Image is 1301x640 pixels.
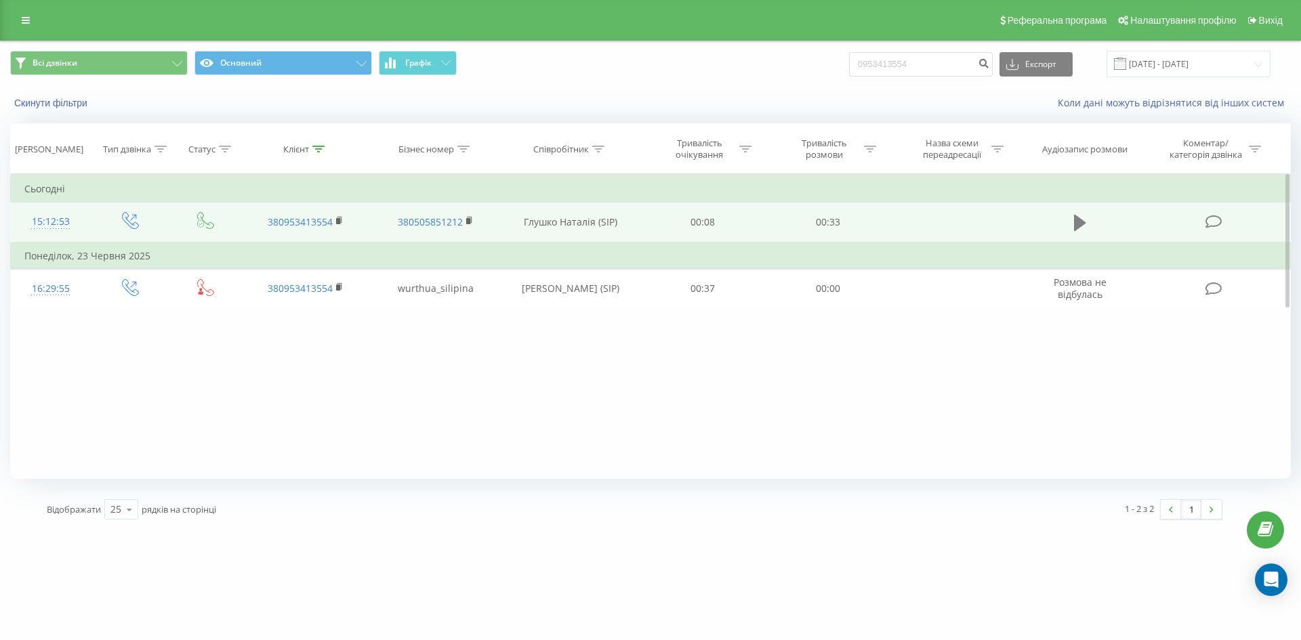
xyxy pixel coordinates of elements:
div: 15:12:53 [24,209,77,235]
a: 380953413554 [268,282,333,295]
div: 1 - 2 з 2 [1125,502,1154,515]
span: Відображати [47,503,101,515]
span: рядків на сторінці [142,503,216,515]
span: Налаштування профілю [1130,15,1236,26]
span: Реферальна програма [1008,15,1107,26]
div: 16:29:55 [24,276,77,302]
button: Експорт [999,52,1073,77]
button: Основний [194,51,372,75]
td: 00:37 [640,269,765,308]
td: 00:00 [765,269,890,308]
a: 1 [1181,500,1201,519]
div: Тривалість розмови [788,137,861,161]
td: 00:33 [765,202,890,242]
div: Статус [188,144,215,155]
td: Глушко Наталія (SIP) [500,202,640,242]
input: Пошук за номером [849,52,993,77]
div: Аудіозапис розмови [1042,144,1128,155]
button: Скинути фільтри [10,97,94,109]
td: 00:08 [640,202,765,242]
div: Назва схеми переадресації [915,137,988,161]
div: [PERSON_NAME] [15,144,83,155]
div: Клієнт [283,144,309,155]
button: Всі дзвінки [10,51,188,75]
div: 25 [110,503,121,516]
span: Вихід [1259,15,1283,26]
span: Графік [405,58,432,68]
span: Всі дзвінки [33,58,77,68]
div: Тривалість очікування [663,137,736,161]
td: [PERSON_NAME] (SIP) [500,269,640,308]
td: Сьогодні [11,175,1291,202]
td: wurthua_silipina [371,269,501,308]
div: Коментар/категорія дзвінка [1166,137,1245,161]
button: Графік [379,51,457,75]
td: Понеділок, 23 Червня 2025 [11,242,1291,270]
div: Open Intercom Messenger [1255,563,1287,596]
div: Тип дзвінка [103,144,151,155]
a: Коли дані можуть відрізнятися вiд інших систем [1058,96,1291,109]
div: Бізнес номер [398,144,454,155]
a: 380505851212 [398,215,463,228]
div: Співробітник [533,144,589,155]
a: 380953413554 [268,215,333,228]
span: Розмова не відбулась [1054,276,1107,301]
